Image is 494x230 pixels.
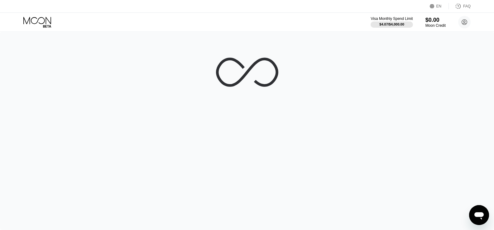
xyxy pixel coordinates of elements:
div: EN [430,3,449,9]
div: $0.00Moon Credit [425,17,446,28]
div: Moon Credit [425,23,446,28]
div: $0.00 [425,17,446,23]
div: $4.07 / $4,000.00 [379,22,404,26]
div: Visa Monthly Spend Limit [371,16,413,21]
div: FAQ [463,4,471,8]
div: Visa Monthly Spend Limit$4.07/$4,000.00 [371,16,413,28]
iframe: Button to launch messaging window [469,205,489,225]
div: EN [436,4,442,8]
div: FAQ [449,3,471,9]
